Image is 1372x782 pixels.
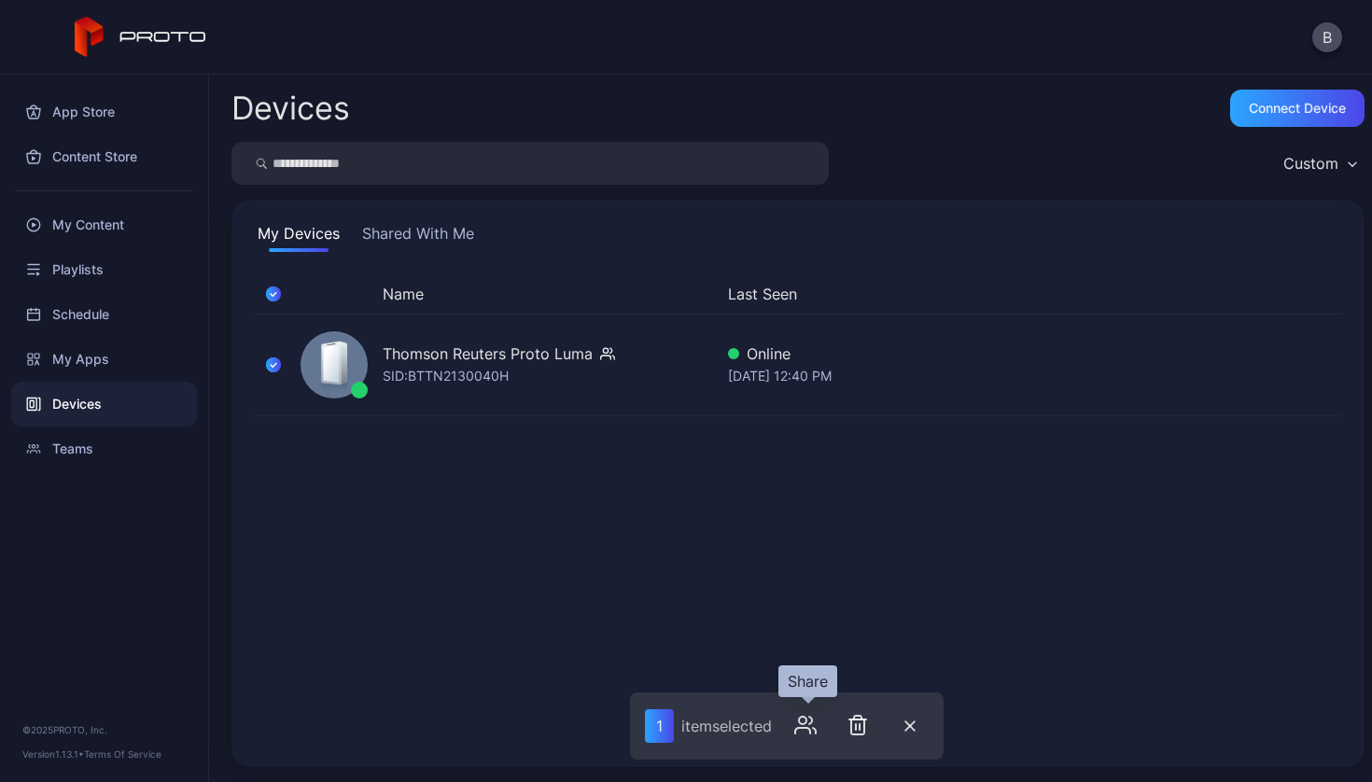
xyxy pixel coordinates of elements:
span: Version 1.13.1 • [22,748,84,760]
a: My Content [11,202,197,247]
button: Connect device [1230,90,1365,127]
a: Playlists [11,247,197,292]
button: Last Seen [728,283,1099,305]
a: Teams [11,426,197,471]
a: My Apps [11,337,197,382]
a: Terms Of Service [84,748,161,760]
div: © 2025 PROTO, Inc. [22,722,186,737]
div: item selected [681,717,772,735]
div: Share [778,665,837,697]
div: [DATE] 12:40 PM [728,365,1107,387]
h2: Devices [231,91,350,125]
div: Update Device [1114,283,1282,305]
button: My Devices [254,222,343,252]
button: Shared With Me [358,222,478,252]
div: SID: BTTN2130040H [383,365,509,387]
div: Thomson Reuters Proto Luma [383,342,593,365]
a: Devices [11,382,197,426]
a: Content Store [11,134,197,179]
div: Connect device [1249,101,1346,116]
button: Custom [1274,142,1365,185]
a: App Store [11,90,197,134]
a: Schedule [11,292,197,337]
button: B [1312,22,1342,52]
div: Options [1305,283,1342,305]
div: 1 [645,709,674,743]
div: Online [728,342,1107,365]
div: Custom [1283,154,1338,173]
button: Name [383,283,424,305]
